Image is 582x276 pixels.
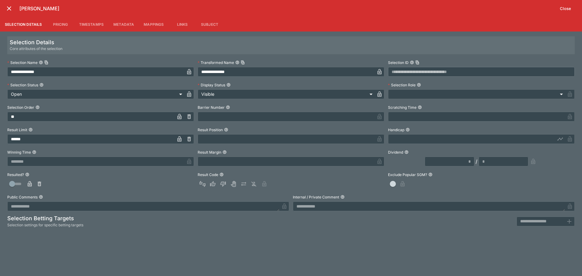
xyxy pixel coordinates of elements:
[198,60,234,65] p: Transformed Name
[35,105,40,109] button: Selection Order
[198,179,207,189] button: Not Set
[169,17,196,32] button: Links
[7,60,38,65] p: Selection Name
[218,179,228,189] button: Lose
[226,83,231,87] button: Display Status
[196,17,223,32] button: Subject
[241,60,245,65] button: Copy To Clipboard
[198,82,225,88] p: Display Status
[198,105,225,110] p: Barrier Number
[10,39,62,46] h5: Selection Details
[47,17,74,32] button: Pricing
[198,150,221,155] p: Result Margin
[139,17,169,32] button: Mappings
[222,150,227,154] button: Result Margin
[239,179,249,189] button: Push
[208,179,218,189] button: Win
[406,128,410,132] button: Handicap
[219,172,224,177] button: Result Code
[388,105,416,110] p: Scratching Time
[417,83,421,87] button: Selection Role
[235,60,239,65] button: Transformed NameCopy To Clipboard
[418,105,422,109] button: Scratching Time
[388,60,409,65] p: Selection ID
[109,17,139,32] button: Metadata
[388,127,404,132] p: Handicap
[388,150,403,155] p: Dividend
[198,127,223,132] p: Result Position
[4,3,15,14] button: close
[340,195,345,199] button: Internal / Private Comment
[428,172,433,177] button: Exclude Popular SGM?
[32,150,36,154] button: Winning Time
[415,60,420,65] button: Copy To Clipboard
[25,172,29,177] button: Resulted?
[229,179,238,189] button: Void
[476,158,477,165] div: /
[7,105,34,110] p: Selection Order
[404,150,409,154] button: Dividend
[388,82,416,88] p: Selection Role
[7,89,184,99] div: Open
[410,60,414,65] button: Selection IDCopy To Clipboard
[28,128,33,132] button: Result Limit
[39,83,44,87] button: Selection Status
[74,17,109,32] button: Timestamps
[226,105,230,109] button: Barrier Number
[39,195,43,199] button: Public Comments
[198,172,218,177] p: Result Code
[7,150,31,155] p: Winning Time
[249,179,259,189] button: Eliminated In Play
[44,60,48,65] button: Copy To Clipboard
[7,222,83,228] span: Selection settings for specific betting targets
[19,5,556,12] h6: [PERSON_NAME]
[10,46,62,52] span: Core attributes of the selection
[293,195,339,200] p: Internal / Private Comment
[198,89,375,99] div: Visible
[556,4,575,13] button: Close
[7,127,27,132] p: Result Limit
[224,128,228,132] button: Result Position
[388,172,427,177] p: Exclude Popular SGM?
[7,172,24,177] p: Resulted?
[7,82,38,88] p: Selection Status
[7,195,38,200] p: Public Comments
[7,215,83,222] h5: Selection Betting Targets
[39,60,43,65] button: Selection NameCopy To Clipboard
